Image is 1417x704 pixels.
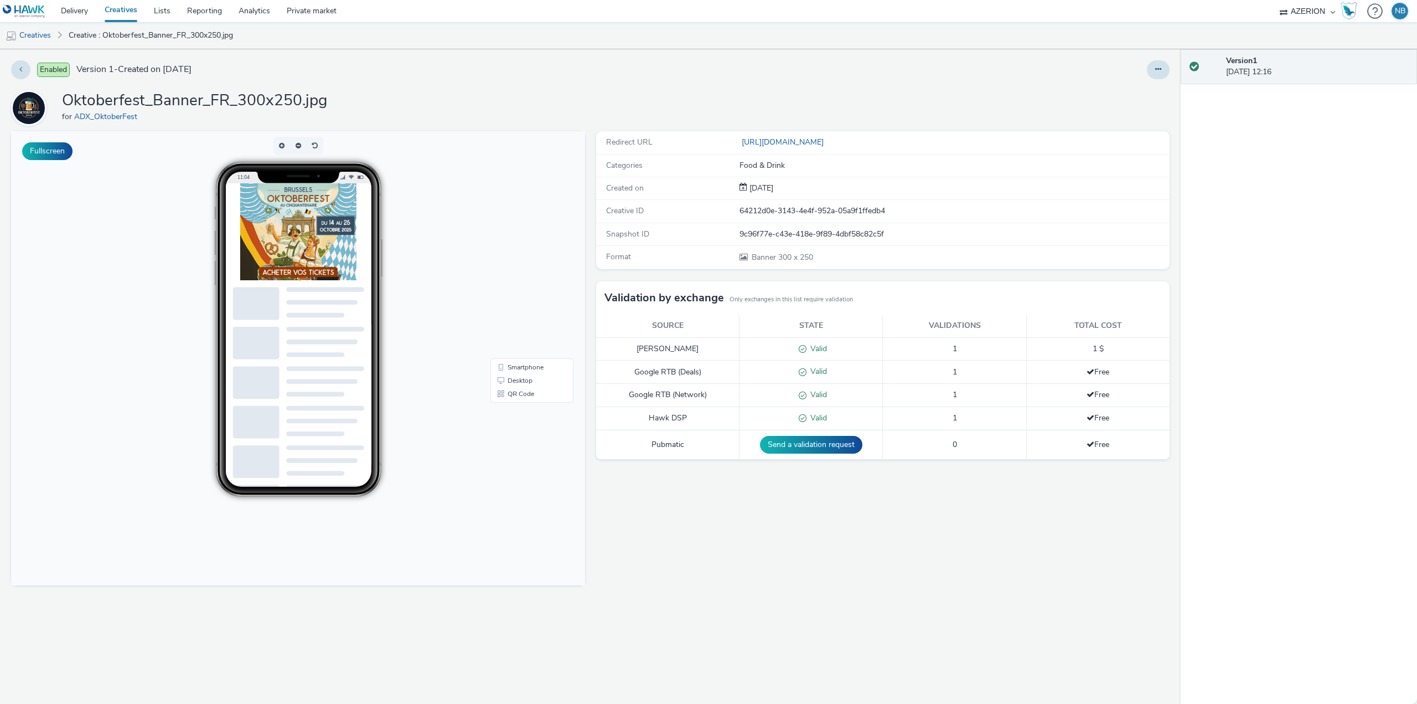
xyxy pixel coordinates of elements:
[229,52,345,149] img: Advertisement preview
[1087,413,1109,423] span: Free
[63,22,239,49] a: Creative : Oktoberfest_Banner_FR_300x250.jpg
[747,183,773,193] span: [DATE]
[596,407,739,430] td: Hawk DSP
[806,343,827,354] span: Valid
[482,229,560,243] li: Smartphone
[1087,439,1109,450] span: Free
[806,366,827,377] span: Valid
[1226,55,1257,66] strong: Version 1
[606,251,631,262] span: Format
[760,436,862,454] button: Send a validation request
[1395,3,1405,19] div: NB
[752,252,778,263] span: Banner
[13,92,45,124] img: ADX_OktoberFest
[739,315,883,337] th: State
[1093,343,1104,354] span: 1 $
[747,183,773,194] div: Creation 17 September 2025, 12:16
[953,367,957,377] span: 1
[606,160,643,171] span: Categories
[596,384,739,407] td: Google RTB (Network)
[953,413,957,423] span: 1
[497,233,532,239] span: Smartphone
[730,295,853,304] small: Only exchanges in this list require validation
[226,43,238,49] span: 11:04
[497,259,523,266] span: QR Code
[11,102,51,113] a: ADX_OktoberFest
[606,205,644,216] span: Creative ID
[606,229,649,239] span: Snapshot ID
[953,439,957,450] span: 0
[883,315,1026,337] th: Validations
[22,142,73,160] button: Fullscreen
[497,246,521,253] span: Desktop
[739,229,1169,240] div: 9c96f77e-c43e-418e-9f89-4dbf58c82c5f
[37,63,70,77] span: Enabled
[6,30,17,42] img: mobile
[806,389,827,400] span: Valid
[739,137,828,147] a: [URL][DOMAIN_NAME]
[606,137,653,147] span: Redirect URL
[806,413,827,423] span: Valid
[596,430,739,459] td: Pubmatic
[604,290,724,306] h3: Validation by exchange
[3,4,45,18] img: undefined Logo
[74,111,142,122] a: ADX_OktoberFest
[1341,2,1362,20] a: Hawk Academy
[62,111,74,122] span: for
[953,343,957,354] span: 1
[482,243,560,256] li: Desktop
[596,315,739,337] th: Source
[751,252,813,263] span: 300 x 250
[596,361,739,384] td: Google RTB (Deals)
[76,63,192,76] span: Version 1 - Created on [DATE]
[739,160,1169,171] div: Food & Drink
[1087,367,1109,377] span: Free
[482,256,560,269] li: QR Code
[606,183,644,193] span: Created on
[596,337,739,361] td: [PERSON_NAME]
[739,205,1169,217] div: 64212d0e-3143-4e4f-952a-05a9f1ffedb4
[1226,55,1408,78] div: [DATE] 12:16
[1026,315,1170,337] th: Total cost
[1087,389,1109,400] span: Free
[1341,2,1357,20] img: Hawk Academy
[953,389,957,400] span: 1
[62,90,327,111] h1: Oktoberfest_Banner_FR_300x250.jpg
